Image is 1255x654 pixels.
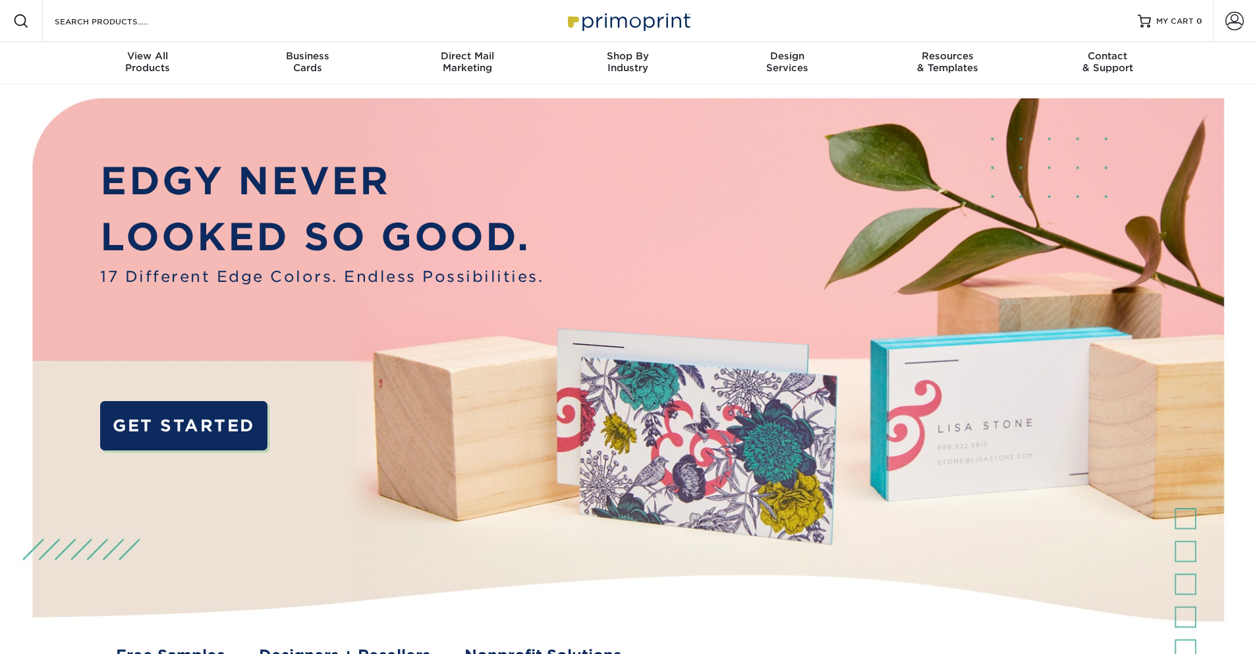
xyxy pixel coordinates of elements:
[1028,50,1188,74] div: & Support
[868,50,1028,62] span: Resources
[68,50,228,74] div: Products
[1156,16,1194,27] span: MY CART
[68,50,228,62] span: View All
[547,50,708,74] div: Industry
[53,13,182,29] input: SEARCH PRODUCTS.....
[1028,50,1188,62] span: Contact
[100,265,544,288] span: 17 Different Edge Colors. Endless Possibilities.
[68,42,228,84] a: View AllProducts
[1028,42,1188,84] a: Contact& Support
[227,50,387,74] div: Cards
[708,42,868,84] a: DesignServices
[227,50,387,62] span: Business
[100,401,267,450] a: GET STARTED
[562,7,694,35] img: Primoprint
[387,42,547,84] a: Direct MailMarketing
[868,42,1028,84] a: Resources& Templates
[387,50,547,74] div: Marketing
[100,209,544,265] p: LOOKED SO GOOD.
[547,50,708,62] span: Shop By
[1196,16,1202,26] span: 0
[547,42,708,84] a: Shop ByIndustry
[868,50,1028,74] div: & Templates
[227,42,387,84] a: BusinessCards
[708,50,868,62] span: Design
[387,50,547,62] span: Direct Mail
[100,153,544,209] p: EDGY NEVER
[708,50,868,74] div: Services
